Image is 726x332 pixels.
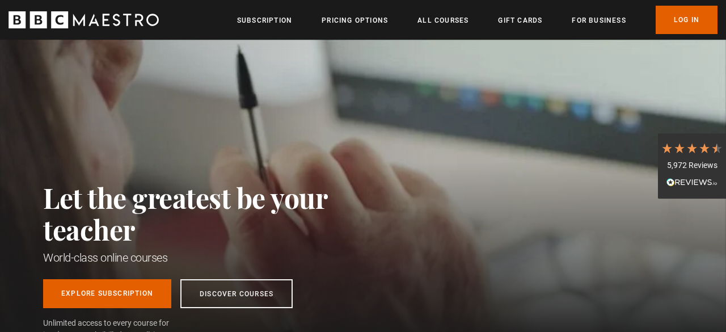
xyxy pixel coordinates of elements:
[658,133,726,199] div: 5,972 ReviewsRead All Reviews
[666,178,717,186] img: REVIEWS.io
[43,182,378,245] h2: Let the greatest be your teacher
[661,142,723,154] div: 4.7 Stars
[43,279,171,308] a: Explore Subscription
[43,250,378,266] h1: World-class online courses
[661,160,723,171] div: 5,972 Reviews
[661,176,723,190] div: Read All Reviews
[180,279,293,308] a: Discover Courses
